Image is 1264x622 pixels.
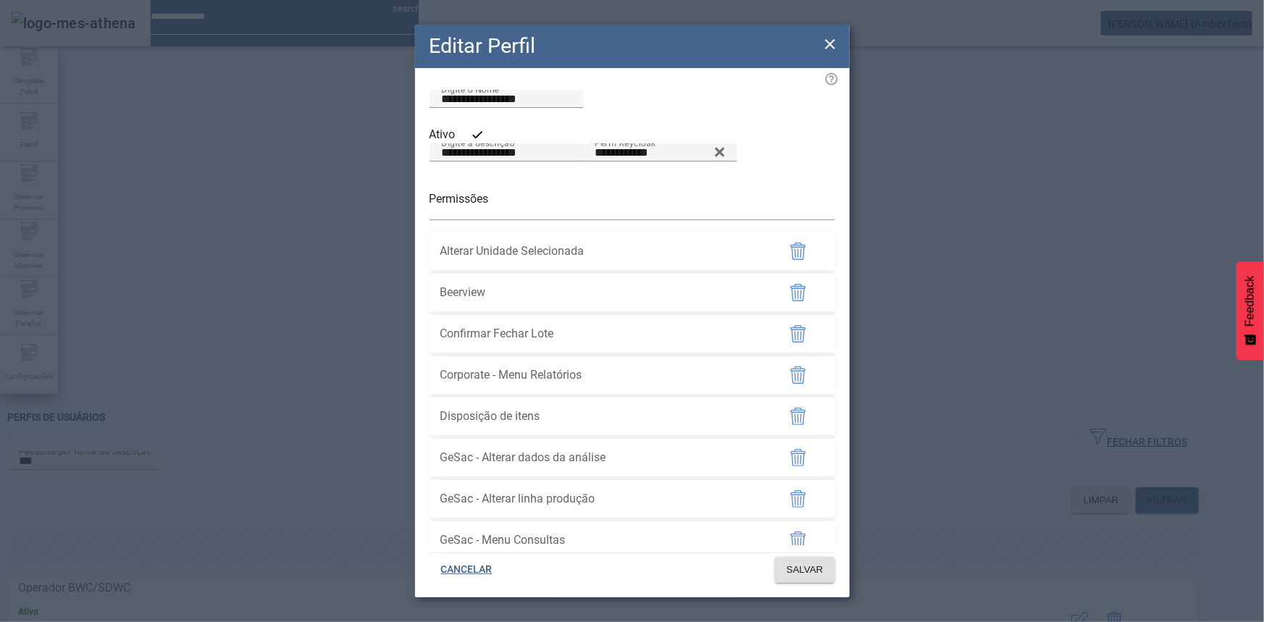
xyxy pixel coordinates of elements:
mat-label: Perfil Keycloak [595,138,656,148]
span: GeSac - Alterar linha produção [440,490,766,508]
button: CANCELAR [430,557,504,583]
span: Confirmar Fechar Lote [440,325,766,342]
span: Beerview [440,284,766,301]
label: Ativo [430,126,459,143]
p: Permissões [430,190,835,208]
span: Disposição de itens [440,408,766,425]
mat-label: Digite o Nome [441,84,499,94]
span: GeSac - Menu Consultas [440,531,766,549]
span: Feedback [1244,276,1257,327]
h2: Editar Perfil [430,30,536,62]
input: Number [595,144,725,161]
span: SALVAR [787,563,824,577]
button: Feedback - Mostrar pesquisa [1236,261,1264,360]
mat-label: Digite a descrição [441,138,514,148]
span: CANCELAR [441,563,493,577]
span: Corporate - Menu Relatórios [440,366,766,384]
span: GeSac - Alterar dados da análise [440,449,766,466]
button: SALVAR [775,557,835,583]
span: Alterar Unidade Selecionada [440,243,766,260]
